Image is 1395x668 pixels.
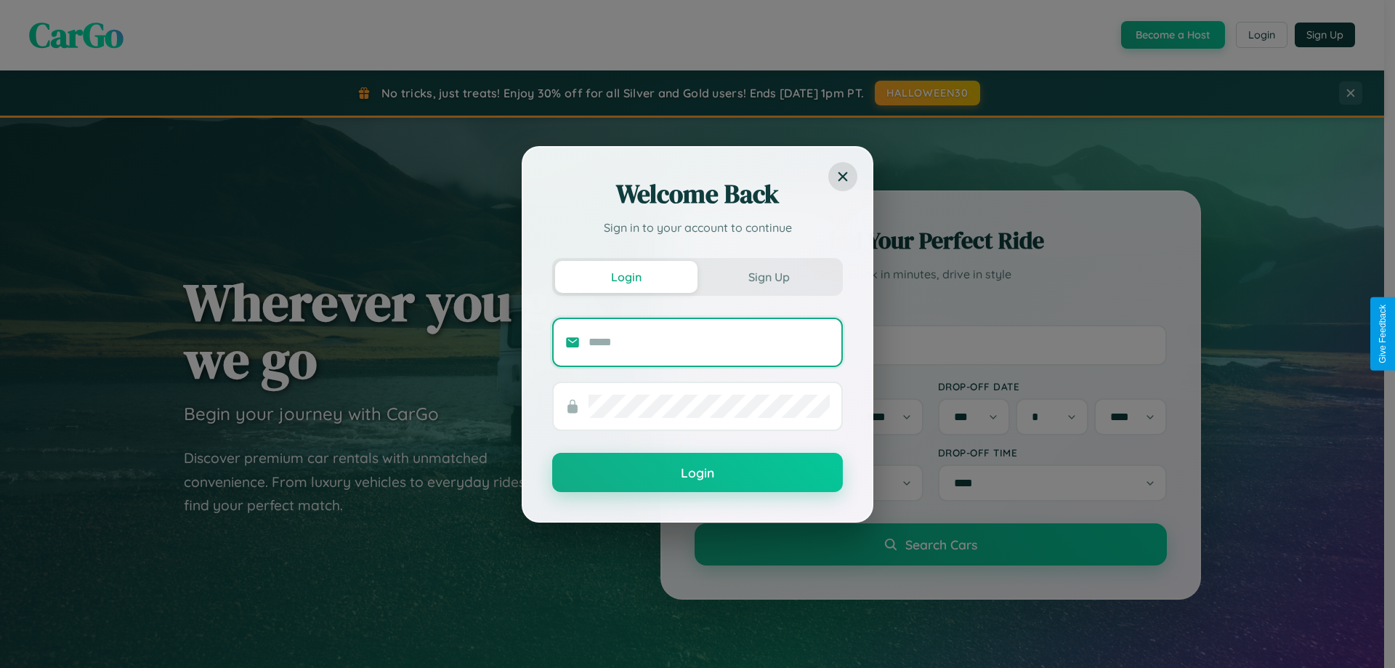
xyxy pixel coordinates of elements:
[555,261,697,293] button: Login
[552,219,843,236] p: Sign in to your account to continue
[552,177,843,212] h2: Welcome Back
[1378,305,1388,363] div: Give Feedback
[697,261,840,293] button: Sign Up
[552,453,843,492] button: Login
